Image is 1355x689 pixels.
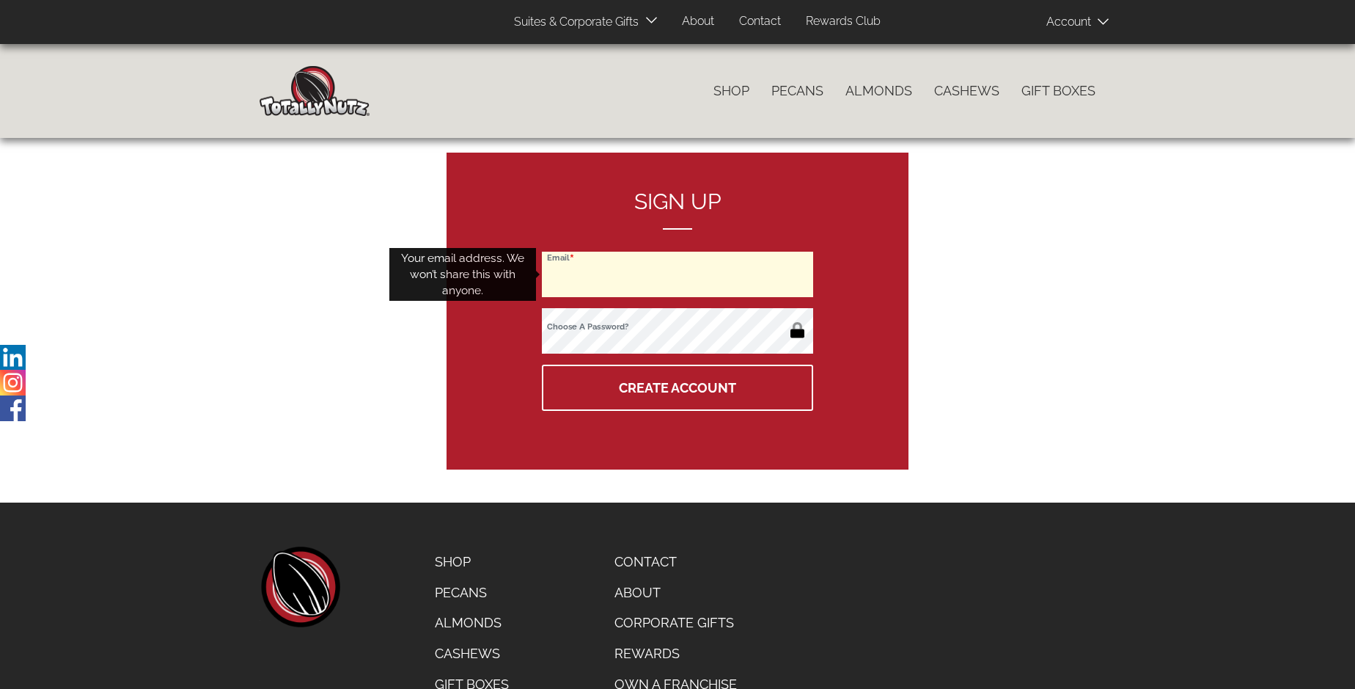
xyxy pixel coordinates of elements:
a: Gift Boxes [1010,76,1106,106]
a: About [671,7,725,36]
a: Shop [424,547,520,577]
a: Cashews [424,638,520,669]
a: Rewards [603,638,748,669]
h2: Sign up [542,189,813,230]
a: About [603,577,748,608]
a: Pecans [760,76,834,106]
a: Contact [603,547,748,577]
div: Your email address. We won’t share this with anyone. [389,248,536,302]
a: Shop [702,76,760,106]
input: Email [542,252,813,297]
a: Suites & Corporate Gifts [503,8,643,37]
a: Almonds [834,76,923,106]
a: Contact [728,7,792,36]
img: Home [260,66,370,116]
a: Corporate Gifts [603,608,748,638]
a: Cashews [923,76,1010,106]
a: home [260,547,340,627]
a: Pecans [424,577,520,608]
a: Rewards Club [795,7,892,36]
button: Create Account [542,365,813,411]
a: Almonds [424,608,520,638]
